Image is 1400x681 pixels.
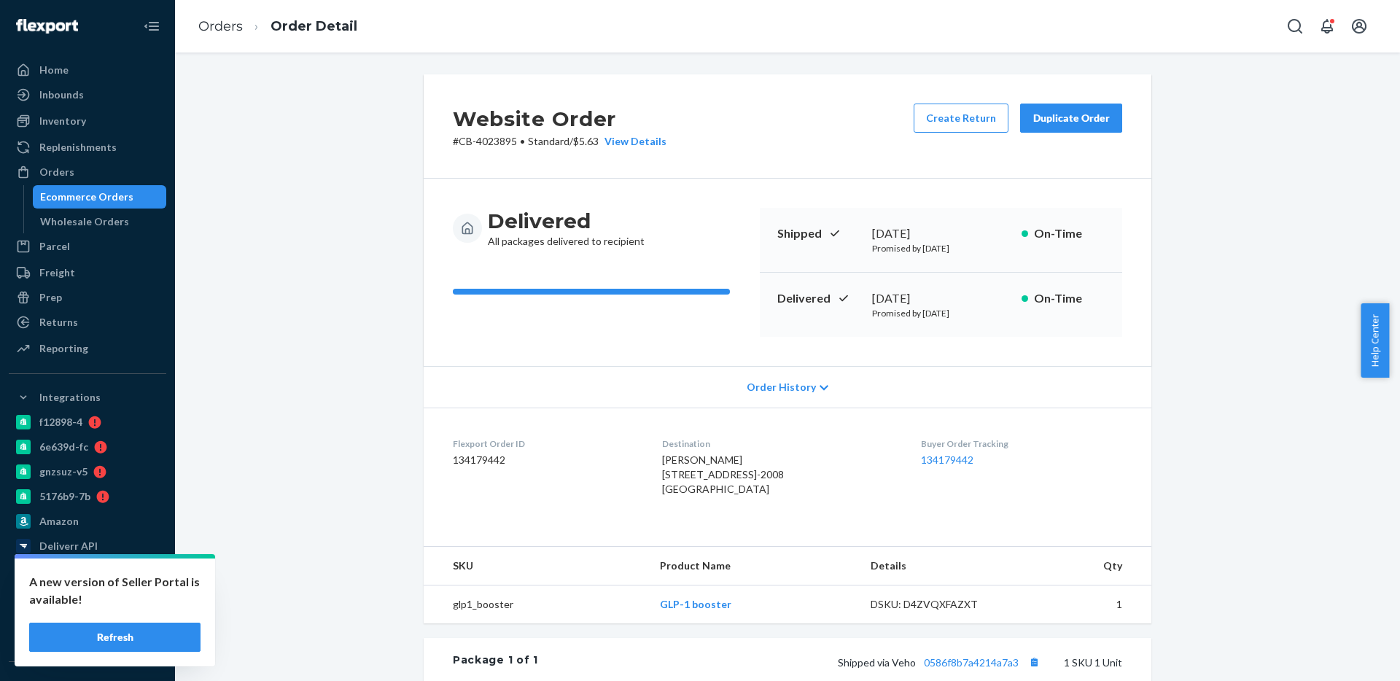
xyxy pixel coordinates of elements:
button: Duplicate Order [1020,104,1122,133]
div: 1 SKU 1 Unit [538,653,1122,672]
button: Refresh [29,623,201,652]
dt: Destination [662,437,898,450]
button: Create Return [914,104,1008,133]
div: Package 1 of 1 [453,653,538,672]
th: Qty [1019,547,1151,585]
span: Standard [528,135,569,147]
a: [PERSON_NAME] [9,609,166,632]
a: GLP-1 booster [660,598,731,610]
span: Order History [747,380,816,394]
button: View Details [599,134,666,149]
div: DSKU: D4ZVQXFAZXT [871,597,1008,612]
img: Flexport logo [16,19,78,34]
dt: Flexport Order ID [453,437,639,450]
a: Orders [9,160,166,184]
div: Wholesale Orders [40,214,129,229]
div: Freight [39,265,75,280]
div: Amazon [39,514,79,529]
div: All packages delivered to recipient [488,208,645,249]
button: Help Center [1361,303,1389,378]
div: Prep [39,290,62,305]
a: pulsetto [9,559,166,583]
a: Freight [9,261,166,284]
div: [DATE] [872,290,1010,307]
ol: breadcrumbs [187,5,369,48]
h3: Delivered [488,208,645,234]
a: Parcel [9,235,166,258]
button: Open Search Box [1280,12,1310,41]
th: Details [859,547,1019,585]
div: f12898-4 [39,415,82,429]
button: Copy tracking number [1024,653,1043,672]
div: Integrations [39,390,101,405]
td: glp1_booster [424,585,648,624]
a: gnzsuz-v5 [9,460,166,483]
a: 6e639d-fc [9,435,166,459]
a: 134179442 [921,454,973,466]
a: Prep [9,286,166,309]
div: 5176b9-7b [39,489,90,504]
a: Amazon [9,510,166,533]
div: Inventory [39,114,86,128]
span: • [520,135,525,147]
p: On-Time [1034,225,1105,242]
a: Inventory [9,109,166,133]
p: Shipped [777,225,860,242]
span: [PERSON_NAME] [STREET_ADDRESS]-2008 [GEOGRAPHIC_DATA] [662,454,784,495]
p: # CB-4023895 / $5.63 [453,134,666,149]
button: Close Navigation [137,12,166,41]
p: On-Time [1034,290,1105,307]
h2: Website Order [453,104,666,134]
a: 5176b9-7b [9,485,166,508]
a: 0586f8b7a4214a7a3 [924,656,1019,669]
div: [DATE] [872,225,1010,242]
a: f12898-4 [9,410,166,434]
div: 6e639d-fc [39,440,88,454]
p: Promised by [DATE] [872,242,1010,254]
p: A new version of Seller Portal is available! [29,573,201,608]
a: Inbounds [9,83,166,106]
th: SKU [424,547,648,585]
div: Replenishments [39,140,117,155]
p: Promised by [DATE] [872,307,1010,319]
a: Ecommerce Orders [33,185,167,209]
div: gnzsuz-v5 [39,464,87,479]
a: Deliverr API [9,534,166,558]
div: Returns [39,315,78,330]
div: Inbounds [39,87,84,102]
a: a76299-82 [9,584,166,607]
a: Order Detail [271,18,357,34]
th: Product Name [648,547,858,585]
div: Reporting [39,341,88,356]
div: Duplicate Order [1032,111,1110,125]
a: Returns [9,311,166,334]
p: Delivered [777,290,860,307]
div: Ecommerce Orders [40,190,133,204]
button: Open account menu [1345,12,1374,41]
dd: 134179442 [453,453,639,467]
span: Shipped via Veho [838,656,1043,669]
a: Replenishments [9,136,166,159]
a: Add Integration [9,638,166,655]
div: Home [39,63,69,77]
a: Wholesale Orders [33,210,167,233]
div: Orders [39,165,74,179]
button: Open notifications [1312,12,1342,41]
dt: Buyer Order Tracking [921,437,1122,450]
a: Orders [198,18,243,34]
button: Integrations [9,386,166,409]
a: Home [9,58,166,82]
td: 1 [1019,585,1151,624]
div: Parcel [39,239,70,254]
div: Deliverr API [39,539,98,553]
a: Reporting [9,337,166,360]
